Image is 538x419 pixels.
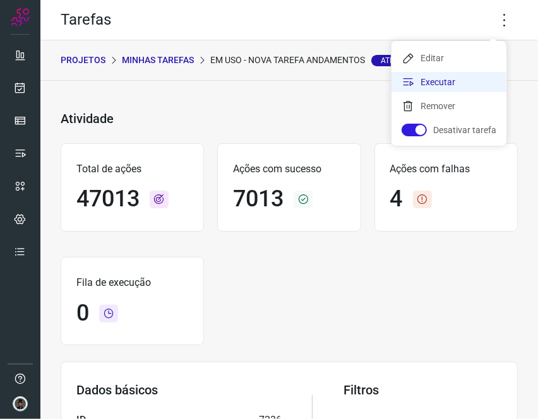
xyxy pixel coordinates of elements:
[76,382,282,398] h3: Dados básicos
[392,120,506,140] li: Desativar tarefa
[233,186,284,213] h1: 7013
[76,186,140,213] h1: 47013
[76,275,188,290] p: Fila de execução
[61,54,105,67] p: PROJETOS
[11,8,30,27] img: Logo
[392,72,506,92] li: Executar
[392,96,506,116] li: Remover
[344,382,502,398] h3: Filtros
[61,111,114,126] h3: Atividade
[76,300,89,327] h1: 0
[61,11,111,29] h2: Tarefas
[392,48,506,68] li: Editar
[390,186,403,213] h1: 4
[210,54,421,67] p: EM USO - NOVA TAREFA ANDAMENTOS
[233,162,345,177] p: Ações com sucesso
[371,55,421,66] span: Ativada
[76,162,188,177] p: Total de ações
[390,162,502,177] p: Ações com falhas
[13,396,28,411] img: d44150f10045ac5288e451a80f22ca79.png
[122,54,194,67] p: Minhas Tarefas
